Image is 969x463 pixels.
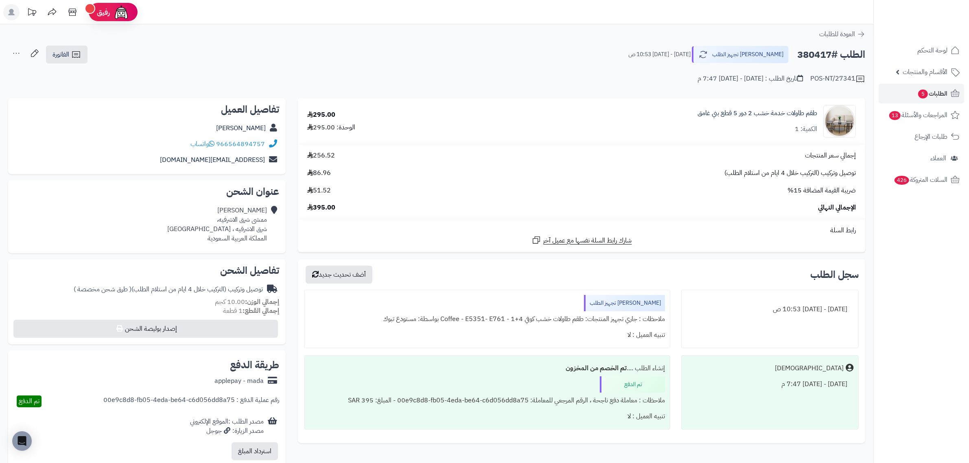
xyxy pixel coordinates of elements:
[532,235,632,245] a: شارك رابط السلة نفسها مع عميل آخر
[914,131,947,142] span: طلبات الإرجاع
[74,285,263,294] div: توصيل وتركيب (التركيب خلال 4 ايام من استلام الطلب)
[12,431,32,451] div: Open Intercom Messenger
[879,149,964,168] a: العملاء
[13,320,278,338] button: إصدار بوليصة الشحن
[775,364,844,373] div: [DEMOGRAPHIC_DATA]
[824,105,855,138] img: 1756383871-1-90x90.jpg
[46,46,87,63] a: الفاتورة
[879,84,964,103] a: الطلبات5
[687,376,853,392] div: [DATE] - [DATE] 7:47 م
[894,174,947,186] span: السلات المتروكة
[819,29,855,39] span: العودة للطلبات
[307,186,331,195] span: 51.52
[307,151,335,160] span: 256.52
[787,186,856,195] span: ضريبة القيمة المضافة 15%
[232,442,278,460] button: استرداد المبلغ
[190,139,214,149] a: واتساب
[15,105,279,114] h2: تفاصيل العميل
[914,20,961,37] img: logo-2.png
[160,155,265,165] a: [EMAIL_ADDRESS][DOMAIN_NAME]
[307,110,335,120] div: 295.00
[687,301,853,317] div: [DATE] - [DATE] 10:53 ص
[310,360,665,376] div: إنشاء الطلب ....
[724,168,856,178] span: توصيل وتركيب (التركيب خلال 4 ايام من استلام الطلب)
[19,396,39,406] span: تم الدفع
[74,284,131,294] span: ( طرق شحن مخصصة )
[903,66,947,78] span: الأقسام والمنتجات
[879,127,964,146] a: طلبات الإرجاع
[97,7,110,17] span: رفيق
[167,206,267,243] div: [PERSON_NAME] ممشى شرق الاشرفيه، شرق الاشرفيه ، [GEOGRAPHIC_DATA] المملكة العربية السعودية
[245,297,279,307] strong: إجمالي الوزن:
[628,50,691,59] small: [DATE] - [DATE] 10:53 ص
[888,109,947,121] span: المراجعات والأسئلة
[818,203,856,212] span: الإجمالي النهائي
[307,203,335,212] span: 395.00
[307,123,355,132] div: الوحدة: 295.00
[310,311,665,327] div: ملاحظات : جاري تجهيز المنتجات: طقم طاولات خشب كوفي 4+1 - Coffee - E5351- E761 بواسطة: مستودع تبوك
[600,376,665,393] div: تم الدفع
[214,376,264,386] div: applepay - mada
[216,139,265,149] a: 966564894757
[215,297,279,307] small: 10.00 كجم
[584,295,665,311] div: [PERSON_NAME] تجهيز الطلب
[543,236,632,245] span: شارك رابط السلة نفسها مع عميل آخر
[805,151,856,160] span: إجمالي سعر المنتجات
[698,109,817,118] a: طقم طاولات خدمة خشب 2 دور 5 قطع بني غامق
[895,176,909,185] span: 426
[52,50,69,59] span: الفاتورة
[879,105,964,125] a: المراجعات والأسئلة13
[889,111,901,120] span: 13
[15,266,279,275] h2: تفاصيل الشحن
[22,4,42,22] a: تحديثات المنصة
[306,266,372,284] button: أضف تحديث جديد
[301,226,862,235] div: رابط السلة
[795,124,817,134] div: الكمية: 1
[917,88,947,99] span: الطلبات
[113,4,129,20] img: ai-face.png
[243,306,279,316] strong: إجمالي القطع:
[310,393,665,408] div: ملاحظات : معاملة دفع ناجحة ، الرقم المرجعي للمعاملة: 00e9c8d8-fb05-4eda-be64-c6d056dd8a75 - المبل...
[698,74,803,83] div: تاريخ الطلب : [DATE] - [DATE] 7:47 م
[216,123,266,133] a: [PERSON_NAME]
[566,363,627,373] b: تم الخصم من المخزون
[810,270,859,280] h3: سجل الطلب
[797,46,865,63] h2: الطلب #380417
[930,153,946,164] span: العملاء
[310,408,665,424] div: تنبيه العميل : لا
[103,395,279,407] div: رقم عملية الدفع : 00e9c8d8-fb05-4eda-be64-c6d056dd8a75
[230,360,279,370] h2: طريقة الدفع
[190,426,264,436] div: مصدر الزيارة: جوجل
[15,187,279,197] h2: عنوان الشحن
[917,45,947,56] span: لوحة التحكم
[223,306,279,316] small: 1 قطعة
[692,46,789,63] button: [PERSON_NAME] تجهيز الطلب
[918,90,928,98] span: 5
[879,41,964,60] a: لوحة التحكم
[879,170,964,190] a: السلات المتروكة426
[310,327,665,343] div: تنبيه العميل : لا
[307,168,331,178] span: 86.96
[819,29,865,39] a: العودة للطلبات
[190,417,264,436] div: مصدر الطلب :الموقع الإلكتروني
[810,74,865,84] div: POS-NT/27341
